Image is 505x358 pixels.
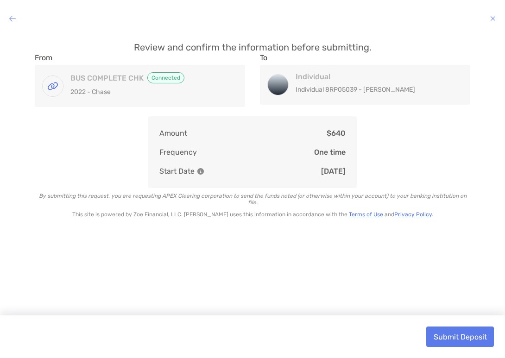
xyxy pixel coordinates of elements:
[159,146,197,158] p: Frequency
[314,146,346,158] p: One time
[35,193,470,206] p: By submitting this request, you are requesting APEX Clearing corporation to send the funds noted ...
[268,75,288,95] img: Individual
[394,211,432,218] a: Privacy Policy
[260,53,267,62] label: To
[35,42,470,53] p: Review and confirm the information before submitting.
[35,53,52,62] label: From
[349,211,383,218] a: Terms of Use
[327,127,346,139] p: $640
[35,211,470,218] p: This site is powered by Zoe Financial, LLC. [PERSON_NAME] uses this information in accordance wit...
[70,72,227,83] h4: BUS COMPLETE CHK
[296,84,453,95] p: Individual 8RP05039 - [PERSON_NAME]
[43,76,63,96] img: BUS COMPLETE CHK
[159,165,204,177] p: Start Date
[197,168,204,175] img: Information Icon
[70,86,227,98] p: 2022 - Chase
[147,72,184,83] span: Connected
[296,72,453,81] h4: Individual
[321,165,346,177] p: [DATE]
[159,127,187,139] p: Amount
